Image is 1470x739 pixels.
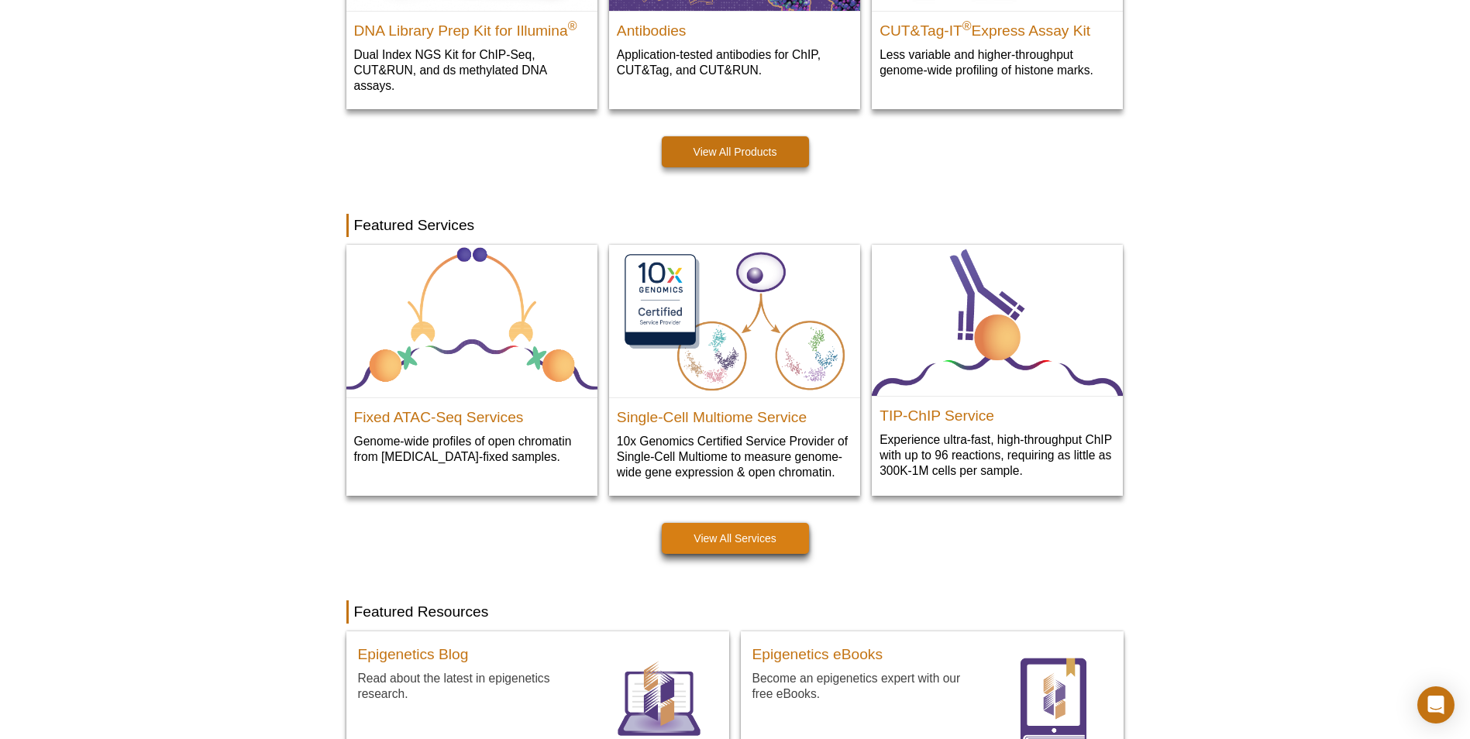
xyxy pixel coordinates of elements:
h2: CUT&Tag-IT Express Assay Kit [880,15,1115,39]
p: Read about the latest in epigenetics research. [358,670,590,702]
h2: Single-Cell Multiome Service [617,402,852,425]
a: View All Services [662,523,809,554]
a: Epigenetics Blog [358,643,469,670]
sup: ® [568,19,577,32]
p: Application-tested antibodies for ChIP, CUT&Tag, and CUT&RUN. [617,46,852,78]
img: Single-Cell Multiome Servicee [609,245,860,398]
a: Single-Cell Multiome Servicee Single-Cell Multiome Service 10x Genomics Certified Service Provide... [609,245,860,497]
p: Experience ultra-fast, high-throughput ChIP with up to 96 reactions, requiring as little as 300K-... [880,431,1115,479]
p: Less variable and higher-throughput genome-wide profiling of histone marks​. [880,46,1115,78]
h2: Fixed ATAC-Seq Services [354,402,590,425]
p: 10x Genomics Certified Service Provider of Single-Cell Multiome to measure genome-wide gene expre... [617,433,852,480]
sup: ® [962,19,972,32]
h2: Featured Services [346,214,1124,237]
a: View All Products [662,136,809,167]
h3: Epigenetics Blog [358,647,469,662]
a: Epigenetics eBooks [752,643,883,670]
h2: DNA Library Prep Kit for Illumina [354,15,590,39]
img: TIP-ChIP Service [872,245,1123,397]
div: Open Intercom Messenger [1417,686,1455,724]
h2: TIP-ChIP Service [880,400,1115,424]
a: TIP-ChIP Service TIP-ChIP Service Experience ultra-fast, high-throughput ChIP with up to 96 react... [872,245,1123,495]
p: Become an epigenetics expert with our free eBooks. [752,670,984,702]
a: Fixed ATAC-Seq Services Fixed ATAC-Seq Services Genome-wide profiles of open chromatin from [MEDI... [346,245,597,481]
p: Genome-wide profiles of open chromatin from [MEDICAL_DATA]-fixed samples. [354,433,590,465]
img: Fixed ATAC-Seq Services [346,245,597,398]
p: Dual Index NGS Kit for ChIP-Seq, CUT&RUN, and ds methylated DNA assays. [354,46,590,94]
h2: Featured Resources [346,600,1124,624]
h2: Antibodies [617,15,852,39]
h3: Epigenetics eBooks [752,647,883,662]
